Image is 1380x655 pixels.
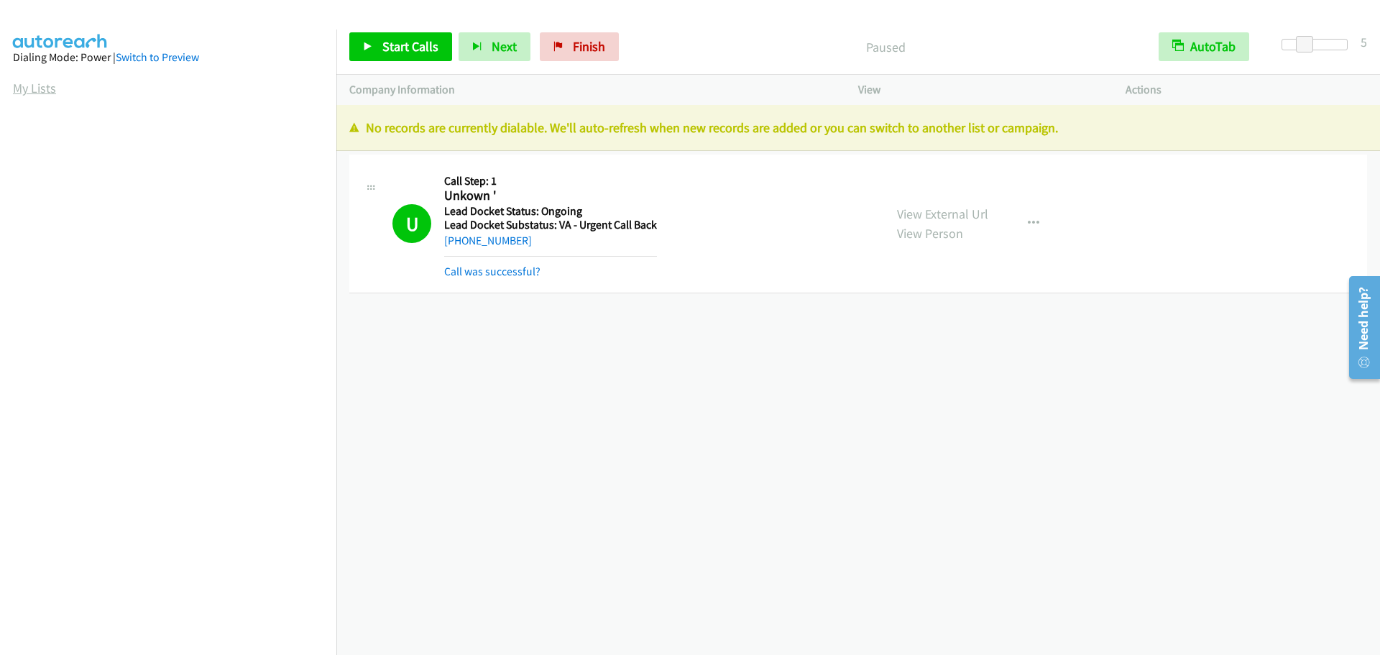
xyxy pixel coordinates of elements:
a: Start Calls [349,32,452,61]
button: AutoTab [1159,32,1249,61]
p: No records are currently dialable. We'll auto-refresh when new records are added or you can switc... [349,118,1367,137]
a: Call was successful? [444,265,540,278]
div: 5 [1361,32,1367,52]
a: [PHONE_NUMBER] [444,234,532,247]
h2: Unkown ' [444,188,654,204]
span: Next [492,38,517,55]
p: Paused [638,37,1133,57]
p: Actions [1126,81,1367,99]
a: View External Url [897,206,988,222]
h5: Lead Docket Status: Ongoing [444,204,657,219]
p: View [858,81,1100,99]
h1: U [392,204,431,243]
p: Company Information [349,81,832,99]
h5: Lead Docket Substatus: VA - Urgent Call Back [444,218,657,232]
a: Switch to Preview [116,50,199,64]
a: Finish [540,32,619,61]
a: View Person [897,225,963,242]
h5: Call Step: 1 [444,174,657,188]
iframe: Resource Center [1338,270,1380,385]
a: My Lists [13,80,56,96]
div: Dialing Mode: Power | [13,49,323,66]
button: Next [459,32,530,61]
span: Start Calls [382,38,438,55]
span: Finish [573,38,605,55]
